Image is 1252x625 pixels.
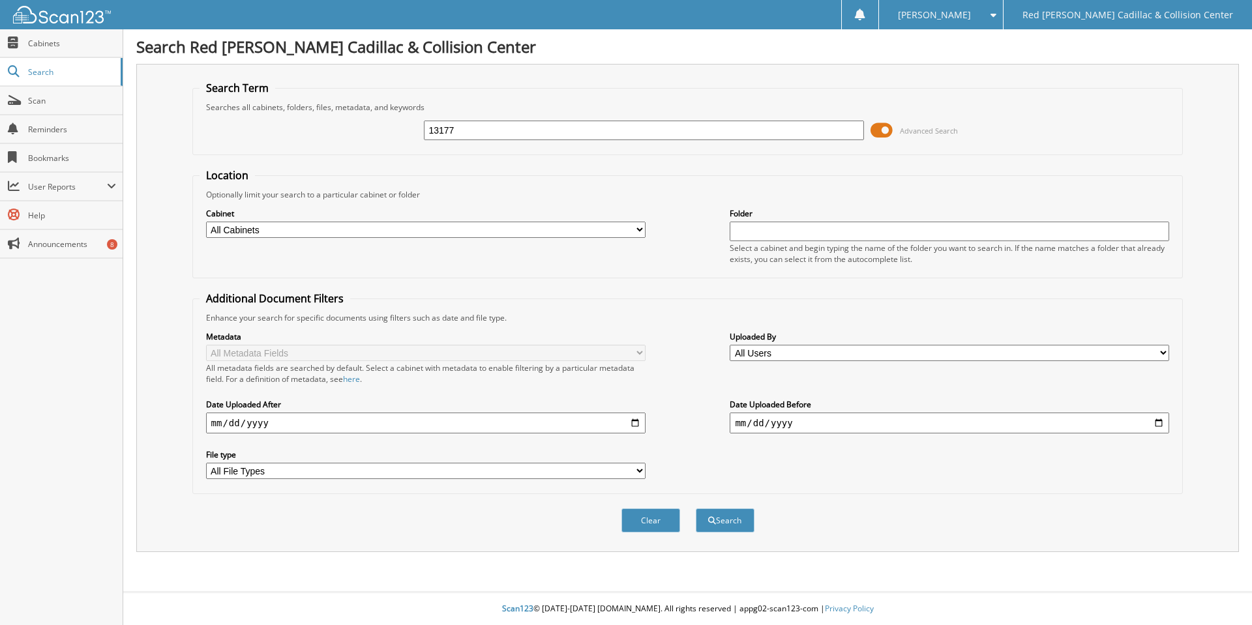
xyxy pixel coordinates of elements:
[28,66,114,78] span: Search
[28,95,116,106] span: Scan
[621,508,680,532] button: Clear
[200,168,255,182] legend: Location
[28,181,107,192] span: User Reports
[28,153,116,164] span: Bookmarks
[502,603,533,614] span: Scan123
[28,210,116,221] span: Help
[206,399,646,410] label: Date Uploaded After
[730,208,1169,219] label: Folder
[28,239,116,250] span: Announcements
[206,449,646,460] label: File type
[730,331,1169,342] label: Uploaded By
[107,239,117,250] div: 8
[200,312,1176,323] div: Enhance your search for specific documents using filters such as date and file type.
[343,373,360,385] a: here
[900,126,958,136] span: Advanced Search
[898,11,971,19] span: [PERSON_NAME]
[200,189,1176,200] div: Optionally limit your search to a particular cabinet or folder
[200,81,275,95] legend: Search Term
[730,399,1169,410] label: Date Uploaded Before
[1022,11,1233,19] span: Red [PERSON_NAME] Cadillac & Collision Center
[206,362,646,385] div: All metadata fields are searched by default. Select a cabinet with metadata to enable filtering b...
[206,331,646,342] label: Metadata
[200,291,350,306] legend: Additional Document Filters
[123,593,1252,625] div: © [DATE]-[DATE] [DOMAIN_NAME]. All rights reserved | appg02-scan123-com |
[13,6,111,23] img: scan123-logo-white.svg
[206,413,646,433] input: start
[28,124,116,135] span: Reminders
[200,102,1176,113] div: Searches all cabinets, folders, files, metadata, and keywords
[825,603,874,614] a: Privacy Policy
[730,413,1169,433] input: end
[730,242,1169,265] div: Select a cabinet and begin typing the name of the folder you want to search in. If the name match...
[206,208,646,219] label: Cabinet
[696,508,754,532] button: Search
[136,36,1239,57] h1: Search Red [PERSON_NAME] Cadillac & Collision Center
[28,38,116,49] span: Cabinets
